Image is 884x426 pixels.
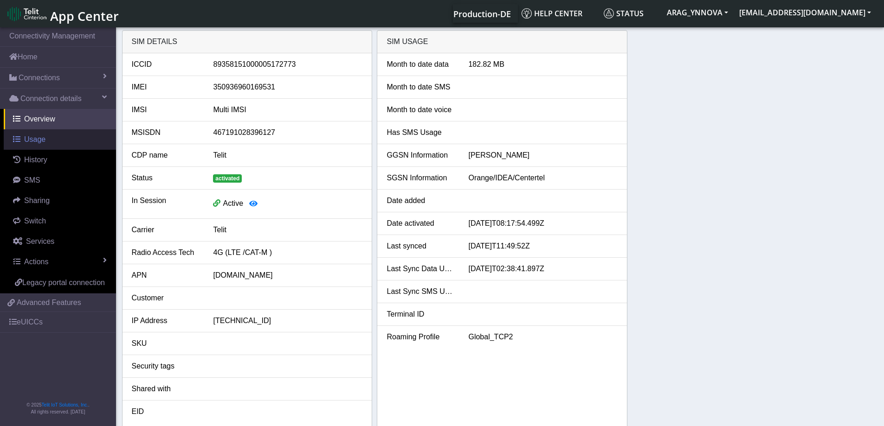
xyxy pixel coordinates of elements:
[42,402,88,407] a: Telit IoT Solutions, Inc.
[4,170,116,191] a: SMS
[206,270,369,281] div: [DOMAIN_NAME]
[380,104,461,115] div: Month to date voice
[125,270,206,281] div: APN
[377,31,627,53] div: SIM Usage
[453,8,511,19] span: Production-DE
[380,59,461,70] div: Month to date data
[206,82,369,93] div: 350936960169531
[125,172,206,184] div: Status
[380,331,461,343] div: Roaming Profile
[522,8,532,19] img: knowledge.svg
[24,176,40,184] span: SMS
[125,361,206,372] div: Security tags
[522,8,582,19] span: Help center
[4,191,116,211] a: Sharing
[661,4,734,21] button: ARAG_YNNOVA
[206,59,369,70] div: 89358151000005172773
[380,286,461,297] div: Last Sync SMS Usage
[7,6,46,21] img: logo-telit-cinterion-gw-new.png
[24,156,47,164] span: History
[125,195,206,213] div: In Session
[24,197,50,204] span: Sharing
[380,263,461,274] div: Last Sync Data Usage
[125,150,206,161] div: CDP name
[125,104,206,115] div: IMSI
[24,135,45,143] span: Usage
[125,383,206,394] div: Shared with
[206,247,369,258] div: 4G (LTE /CAT-M )
[125,82,206,93] div: IMEI
[604,8,614,19] img: status.svg
[22,279,105,286] span: Legacy portal connection
[125,315,206,326] div: IP Address
[206,150,369,161] div: Telit
[461,59,625,70] div: 182.82 MB
[125,59,206,70] div: ICCID
[461,172,625,184] div: Orange/IDEA/Centertel
[4,129,116,150] a: Usage
[4,150,116,170] a: History
[125,127,206,138] div: MSISDN
[4,109,116,129] a: Overview
[24,115,55,123] span: Overview
[380,241,461,252] div: Last synced
[600,4,661,23] a: Status
[734,4,877,21] button: [EMAIL_ADDRESS][DOMAIN_NAME]
[7,4,117,24] a: App Center
[4,211,116,231] a: Switch
[206,224,369,235] div: Telit
[380,195,461,206] div: Date added
[123,31,372,53] div: SIM details
[518,4,600,23] a: Help center
[125,406,206,417] div: EID
[4,252,116,272] a: Actions
[380,172,461,184] div: SGSN Information
[380,82,461,93] div: Month to date SMS
[213,174,242,183] span: activated
[17,297,81,308] span: Advanced Features
[380,218,461,229] div: Date activated
[461,263,625,274] div: [DATE]T02:38:41.897Z
[125,224,206,235] div: Carrier
[206,127,369,138] div: 467191028396127
[206,104,369,115] div: Multi IMSI
[50,7,119,25] span: App Center
[604,8,644,19] span: Status
[125,292,206,304] div: Customer
[19,72,60,83] span: Connections
[24,258,48,266] span: Actions
[206,315,369,326] div: [TECHNICAL_ID]
[223,199,243,207] span: Active
[461,218,625,229] div: [DATE]T08:17:54.499Z
[380,127,461,138] div: Has SMS Usage
[243,195,264,213] button: View session details
[380,309,461,320] div: Terminal ID
[24,217,46,225] span: Switch
[125,338,206,349] div: SKU
[20,93,82,104] span: Connection details
[461,150,625,161] div: [PERSON_NAME]
[453,4,510,23] a: Your current platform instance
[461,331,625,343] div: Global_TCP2
[461,241,625,252] div: [DATE]T11:49:52Z
[4,231,116,252] a: Services
[125,247,206,258] div: Radio Access Tech
[380,150,461,161] div: GGSN Information
[26,237,54,245] span: Services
